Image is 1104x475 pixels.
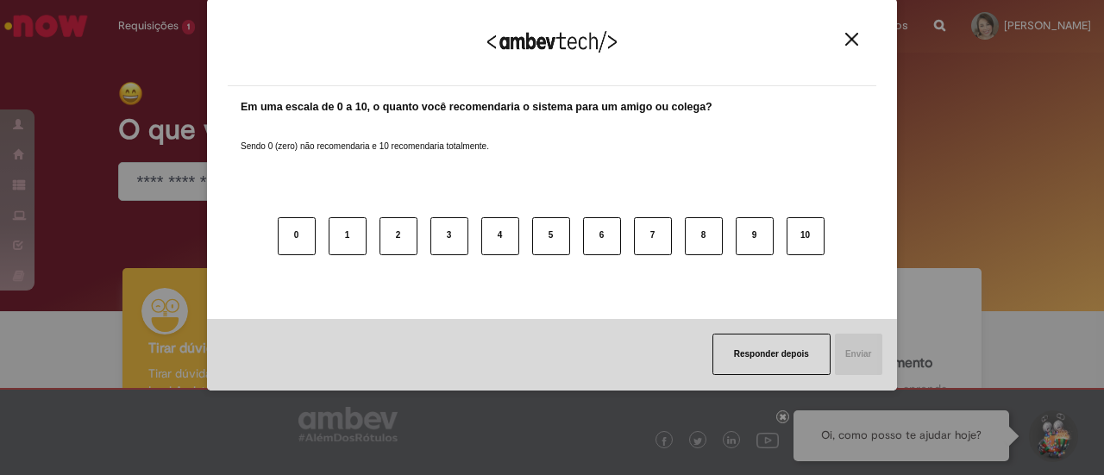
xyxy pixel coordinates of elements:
button: Responder depois [712,334,831,375]
button: 0 [278,217,316,255]
img: Close [845,33,858,46]
button: 9 [736,217,774,255]
img: Logo Ambevtech [487,31,617,53]
button: 8 [685,217,723,255]
button: Close [840,32,863,47]
button: 3 [430,217,468,255]
button: 7 [634,217,672,255]
button: 6 [583,217,621,255]
label: Em uma escala de 0 a 10, o quanto você recomendaria o sistema para um amigo ou colega? [241,99,712,116]
label: Sendo 0 (zero) não recomendaria e 10 recomendaria totalmente. [241,120,489,153]
button: 2 [379,217,417,255]
button: 4 [481,217,519,255]
button: 5 [532,217,570,255]
button: 10 [787,217,825,255]
button: 1 [329,217,367,255]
